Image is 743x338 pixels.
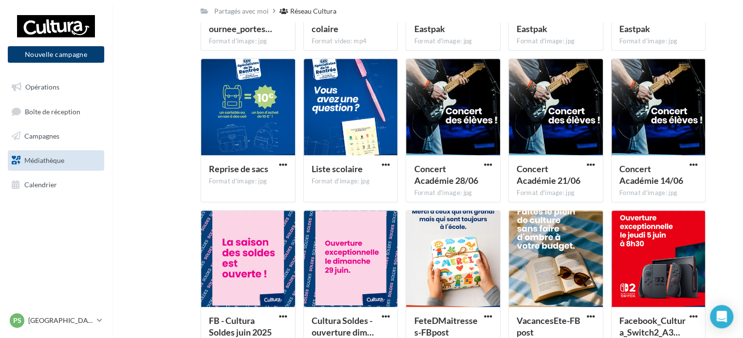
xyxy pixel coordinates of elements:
div: Open Intercom Messenger [710,305,733,328]
a: Boîte de réception [6,101,106,122]
div: Format d'image: jpg [517,189,595,197]
a: Opérations [6,77,106,97]
span: Concert Académie 14/06 [619,163,683,186]
span: FeteDMaitresses-FBpost [414,315,477,338]
div: Format d'image: jpg [414,37,492,46]
div: Réseau Cultura [290,6,336,16]
p: [GEOGRAPHIC_DATA] [28,316,93,325]
a: Campagnes [6,126,106,146]
a: PS [GEOGRAPHIC_DATA] [8,311,104,330]
div: Format d'image: jpg [414,189,492,197]
div: Format d'image: jpg [312,177,390,186]
div: Format d'image: jpg [619,189,698,197]
span: Campagnes [24,132,59,140]
span: Cultura Soldes - ouverture dimanche [312,315,374,338]
div: Format video: mp4 [312,37,390,46]
div: Format d'image: jpg [209,37,287,46]
span: Reprise de sacs [209,163,268,174]
div: Format d'image: jpg [209,177,287,186]
span: Facebook_Cultura_Switch2_A3_8h30 [619,315,686,338]
span: Concert Académie 28/06 [414,163,478,186]
div: Format d'image: jpg [517,37,595,46]
a: Calendrier [6,175,106,195]
div: Partagés avec moi [214,6,269,16]
span: FB - Cultura Soldes juin 2025 [209,315,272,338]
a: Médiathèque [6,150,106,171]
button: Nouvelle campagne [8,46,104,63]
span: Opérations [25,83,59,91]
span: Liste scolaire [312,163,363,174]
span: PS [13,316,21,325]
div: Format d'image: jpg [619,37,698,46]
span: Boîte de réception [25,107,80,115]
span: Médiathèque [24,156,64,164]
span: Calendrier [24,180,57,188]
span: VacancesEte-FBpost [517,315,580,338]
span: Concert Académie 21/06 [517,163,580,186]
